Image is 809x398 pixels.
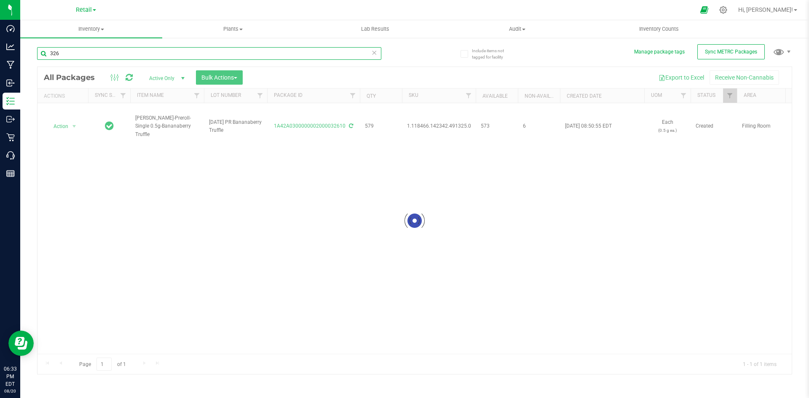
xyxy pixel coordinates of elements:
[6,169,15,178] inline-svg: Reports
[4,388,16,394] p: 08/20
[37,47,381,60] input: Search Package ID, Item Name, SKU, Lot or Part Number...
[6,24,15,33] inline-svg: Dashboard
[350,25,401,33] span: Lab Results
[6,133,15,142] inline-svg: Retail
[8,331,34,356] iframe: Resource center
[472,48,514,60] span: Include items not tagged for facility
[446,20,588,38] a: Audit
[6,97,15,105] inline-svg: Inventory
[76,6,92,13] span: Retail
[6,43,15,51] inline-svg: Analytics
[718,6,729,14] div: Manage settings
[163,25,304,33] span: Plants
[20,25,162,33] span: Inventory
[697,44,765,59] button: Sync METRC Packages
[588,20,730,38] a: Inventory Counts
[6,151,15,160] inline-svg: Call Center
[371,47,377,58] span: Clear
[162,20,304,38] a: Plants
[6,115,15,123] inline-svg: Outbound
[20,20,162,38] a: Inventory
[6,61,15,69] inline-svg: Manufacturing
[634,48,685,56] button: Manage package tags
[738,6,793,13] span: Hi, [PERSON_NAME]!
[304,20,446,38] a: Lab Results
[447,25,588,33] span: Audit
[695,2,714,18] span: Open Ecommerce Menu
[4,365,16,388] p: 06:33 PM EDT
[6,79,15,87] inline-svg: Inbound
[628,25,690,33] span: Inventory Counts
[705,49,757,55] span: Sync METRC Packages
